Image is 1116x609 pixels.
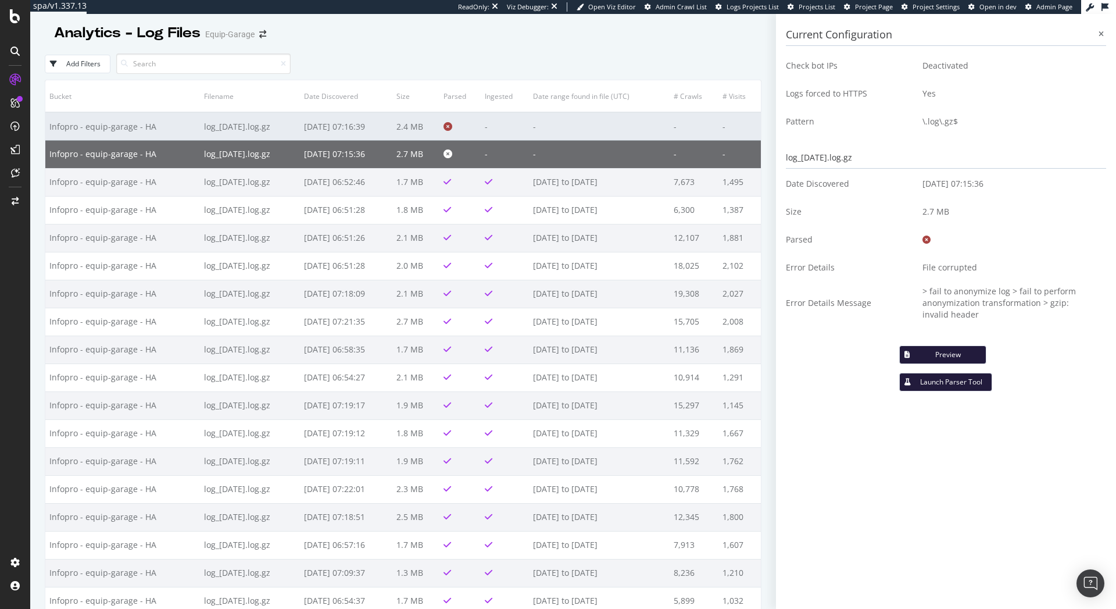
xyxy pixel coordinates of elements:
td: Infopro - equip-garage - HA [45,280,200,308]
td: 6,300 [670,196,719,224]
td: [DATE] to [DATE] [529,391,670,419]
td: 12,345 [670,503,719,531]
a: Admin Crawl List [645,2,707,12]
td: log_[DATE].log.gz [200,308,300,336]
span: Open in dev [979,2,1017,11]
div: Launch Parser Tool [920,377,982,387]
td: 10,914 [670,364,719,391]
td: Infopro - equip-garage - HA [45,336,200,364]
span: Admin Page [1036,2,1072,11]
td: [DATE] to [DATE] [529,196,670,224]
td: Infopro - equip-garage - HA [45,559,200,587]
td: [DATE] 07:09:37 [300,559,393,587]
td: Infopro - equip-garage - HA [45,447,200,475]
input: Search [116,54,291,74]
td: Infopro - equip-garage - HA [45,475,200,503]
a: Logs Projects List [716,2,779,12]
td: Infopro - equip-garage - HA [45,196,200,224]
div: log_[DATE].log.gz [786,147,1106,169]
td: Check bot IPs [786,52,914,80]
a: Admin Page [1025,2,1072,12]
td: [DATE] to [DATE] [529,280,670,308]
td: [DATE] to [DATE] [529,224,670,252]
a: Projects List [788,2,835,12]
td: Date Discovered [786,170,914,198]
td: Pattern [786,108,914,136]
td: File corrupted [914,254,1106,282]
td: - [481,112,529,140]
td: [DATE] 07:15:36 [300,140,393,168]
td: [DATE] 06:54:27 [300,364,393,391]
div: Add Filters [66,59,101,69]
td: 2.7 MB [392,308,439,336]
td: 2.4 MB [392,112,439,140]
td: Infopro - equip-garage - HA [45,140,200,168]
td: 7,673 [670,168,719,196]
td: 1,387 [718,196,761,224]
button: Launch Parser Tool [899,373,992,391]
td: 8,236 [670,559,719,587]
td: log_[DATE].log.gz [200,280,300,308]
td: 2.1 MB [392,364,439,391]
td: 1.7 MB [392,531,439,559]
td: [DATE] 07:19:11 [300,447,393,475]
div: Viz Debugger: [507,2,549,12]
td: Error Details [786,254,914,282]
td: 1,667 [718,419,761,447]
th: Filename [200,80,300,112]
td: [DATE] to [DATE] [529,419,670,447]
span: Open Viz Editor [588,2,636,11]
td: [DATE] 07:18:51 [300,503,393,531]
td: [DATE] 06:51:28 [300,252,393,280]
td: 1.7 MB [392,168,439,196]
td: > fail to anonymize log > fail to perform anonymization transformation > gzip: invalid header [914,282,1106,325]
td: 1.8 MB [392,196,439,224]
td: [DATE] to [DATE] [529,168,670,196]
td: [DATE] 07:18:09 [300,280,393,308]
td: \.log\.gz$ [914,108,1106,136]
th: Size [392,80,439,112]
a: Project Settings [902,2,960,12]
td: log_[DATE].log.gz [200,112,300,140]
a: Open Viz Editor [577,2,636,12]
td: [DATE] 07:21:35 [300,308,393,336]
td: [DATE] 07:19:17 [300,391,393,419]
td: - [529,112,670,140]
div: Analytics - Log Files [54,23,201,43]
td: 12,107 [670,224,719,252]
td: 15,297 [670,391,719,419]
td: 1,768 [718,475,761,503]
button: Preview [899,346,986,364]
td: 10,778 [670,475,719,503]
td: log_[DATE].log.gz [200,168,300,196]
td: 1.9 MB [392,447,439,475]
td: [DATE] to [DATE] [529,503,670,531]
td: log_[DATE].log.gz [200,364,300,391]
td: Infopro - equip-garage - HA [45,503,200,531]
td: [DATE] 06:58:35 [300,336,393,364]
td: 15,705 [670,308,719,336]
td: log_[DATE].log.gz [200,391,300,419]
span: Projects List [799,2,835,11]
td: [DATE] 06:57:16 [300,531,393,559]
td: log_[DATE].log.gz [200,336,300,364]
td: - [670,112,719,140]
td: log_[DATE].log.gz [200,196,300,224]
h3: Current Configuration [786,24,1106,46]
td: 2.7 MB [392,140,439,168]
div: Equip-Garage [205,29,255,40]
td: log_[DATE].log.gz [200,419,300,447]
div: Preview [919,350,977,359]
td: 11,329 [670,419,719,447]
td: [DATE] 06:51:28 [300,196,393,224]
td: log_[DATE].log.gz [200,475,300,503]
td: Error Details Message [786,282,914,325]
td: - [718,140,761,168]
td: 1,495 [718,168,761,196]
a: Project Page [844,2,893,12]
td: - [481,140,529,168]
td: [DATE] 07:19:12 [300,419,393,447]
td: Size [786,198,914,226]
th: # Crawls [670,80,719,112]
td: 2,008 [718,308,761,336]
